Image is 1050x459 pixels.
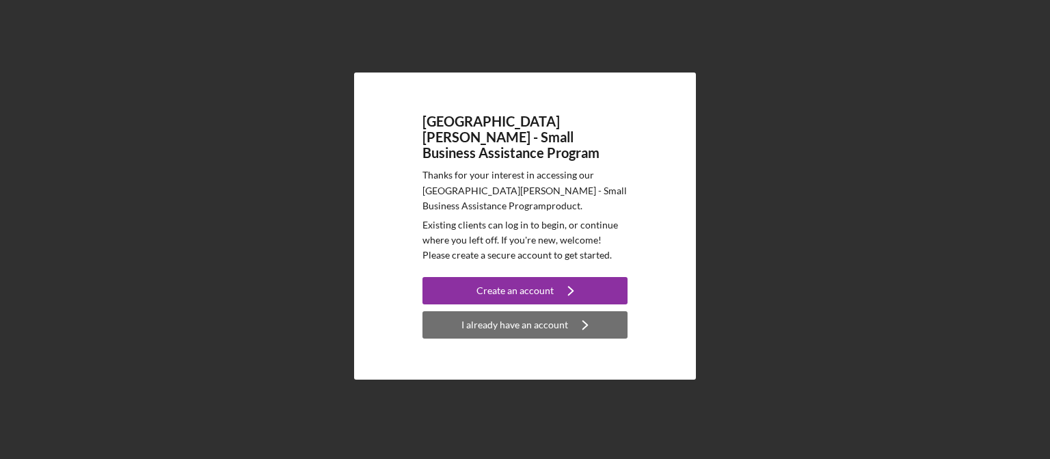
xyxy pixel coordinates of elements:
[422,218,628,263] p: Existing clients can log in to begin, or continue where you left off. If you're new, welcome! Ple...
[461,311,568,339] div: I already have an account
[422,311,628,339] button: I already have an account
[422,168,628,213] p: Thanks for your interest in accessing our [GEOGRAPHIC_DATA][PERSON_NAME] - Small Business Assista...
[476,277,554,304] div: Create an account
[422,277,628,304] button: Create an account
[422,114,628,161] h4: [GEOGRAPHIC_DATA][PERSON_NAME] - Small Business Assistance Program
[422,277,628,308] a: Create an account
